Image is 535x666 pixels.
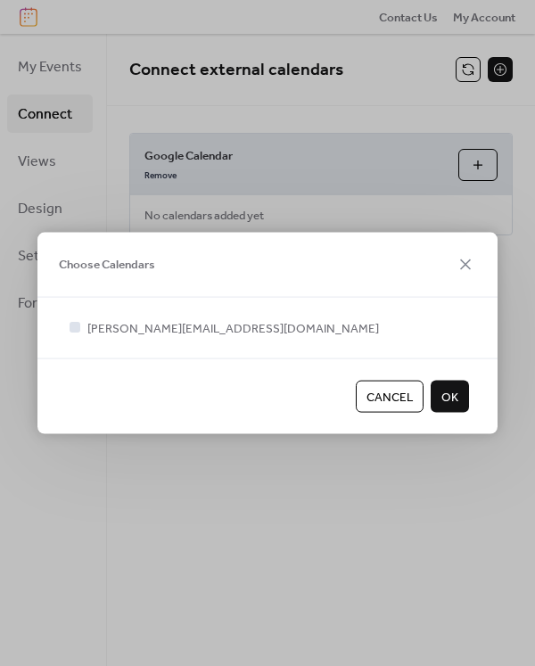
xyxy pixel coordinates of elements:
button: OK [431,381,469,413]
span: Choose Calendars [59,256,155,274]
span: [PERSON_NAME][EMAIL_ADDRESS][DOMAIN_NAME] [87,319,379,337]
span: Cancel [366,389,413,407]
span: OK [441,389,458,407]
button: Cancel [356,381,424,413]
